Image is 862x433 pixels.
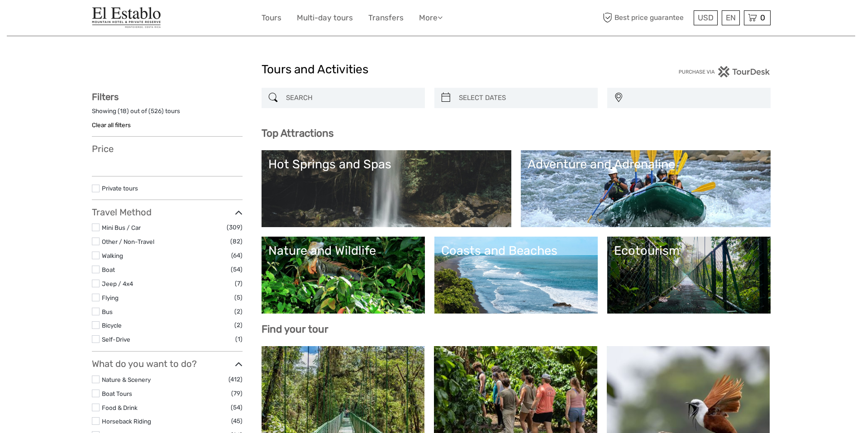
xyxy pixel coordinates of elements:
[92,358,243,369] h3: What do you want to do?
[441,243,591,307] a: Coasts and Beaches
[759,13,767,22] span: 0
[92,107,243,121] div: Showing ( ) out of ( ) tours
[268,243,418,307] a: Nature and Wildlife
[722,10,740,25] div: EN
[268,157,505,220] a: Hot Springs and Spas
[229,374,243,385] span: (412)
[231,388,243,399] span: (79)
[102,322,122,329] a: Bicycle
[262,11,281,24] a: Tours
[92,207,243,218] h3: Travel Method
[234,320,243,330] span: (2)
[231,250,243,261] span: (64)
[102,294,119,301] a: Flying
[102,308,113,315] a: Bus
[102,224,141,231] a: Mini Bus / Car
[698,13,714,22] span: USD
[262,127,333,139] b: Top Attractions
[262,62,601,77] h1: Tours and Activities
[234,306,243,317] span: (2)
[120,107,127,115] label: 18
[102,418,151,425] a: Horseback Riding
[102,185,138,192] a: Private tours
[614,243,764,258] div: Ecotourism
[268,243,418,258] div: Nature and Wildlife
[102,280,133,287] a: Jeep / 4x4
[102,252,123,259] a: Walking
[102,404,138,411] a: Food & Drink
[419,11,443,24] a: More
[678,66,770,77] img: PurchaseViaTourDesk.png
[227,222,243,233] span: (309)
[102,266,115,273] a: Boat
[455,90,593,106] input: SELECT DATES
[92,91,119,102] strong: Filters
[262,323,329,335] b: Find your tour
[92,143,243,154] h3: Price
[102,336,130,343] a: Self-Drive
[282,90,420,106] input: SEARCH
[231,402,243,413] span: (54)
[268,157,505,171] div: Hot Springs and Spas
[368,11,404,24] a: Transfers
[235,334,243,344] span: (1)
[230,236,243,247] span: (82)
[235,278,243,289] span: (7)
[92,7,162,29] img: El Establo Mountain Hotel
[102,376,151,383] a: Nature & Scenery
[102,238,154,245] a: Other / Non-Travel
[528,157,764,220] a: Adventure and Adrenaline
[614,243,764,307] a: Ecotourism
[528,157,764,171] div: Adventure and Adrenaline
[92,121,131,128] a: Clear all filters
[601,10,691,25] span: Best price guarantee
[102,390,132,397] a: Boat Tours
[231,416,243,426] span: (45)
[231,264,243,275] span: (54)
[234,292,243,303] span: (5)
[297,11,353,24] a: Multi-day tours
[151,107,162,115] label: 526
[441,243,591,258] div: Coasts and Beaches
